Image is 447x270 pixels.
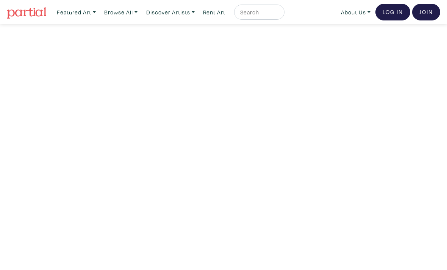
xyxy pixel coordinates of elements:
a: Discover Artists [143,5,198,20]
a: About Us [338,5,374,20]
a: Browse All [101,5,141,20]
a: Log In [375,4,410,20]
a: Rent Art [200,5,229,20]
input: Search [239,8,277,17]
a: Join [412,4,440,20]
a: Featured Art [53,5,99,20]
